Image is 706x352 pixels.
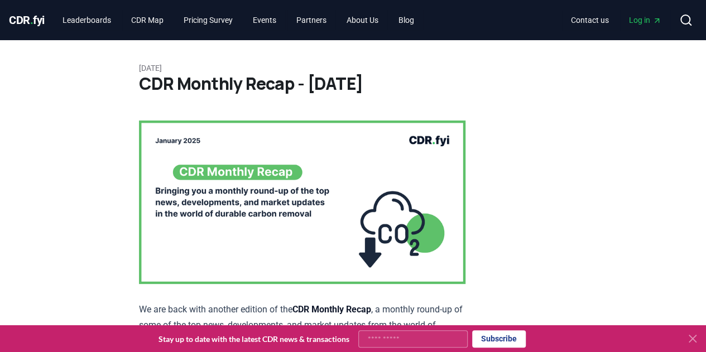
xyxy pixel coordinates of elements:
img: blog post image [139,120,465,284]
a: Partners [287,10,335,30]
span: Log in [629,15,661,26]
a: Leaderboards [54,10,120,30]
span: . [30,13,33,27]
a: Pricing Survey [175,10,242,30]
p: We are back with another edition of the , a monthly round-up of some of the top news, development... [139,302,465,349]
a: Log in [620,10,670,30]
span: CDR fyi [9,13,45,27]
a: Blog [390,10,423,30]
a: CDR.fyi [9,12,45,28]
h1: CDR Monthly Recap - [DATE] [139,74,568,94]
p: [DATE] [139,62,568,74]
strong: CDR Monthly Recap [292,304,371,315]
nav: Main [54,10,423,30]
a: Contact us [562,10,618,30]
a: CDR Map [122,10,172,30]
nav: Main [562,10,670,30]
a: About Us [338,10,387,30]
a: Events [244,10,285,30]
